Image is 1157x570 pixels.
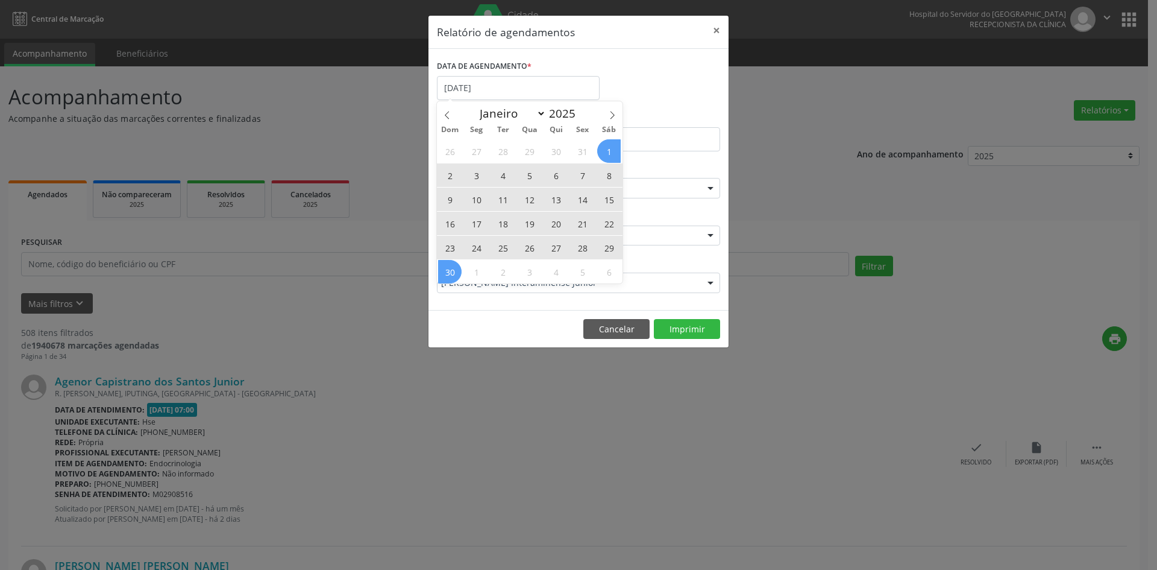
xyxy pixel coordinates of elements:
[438,188,462,211] span: Novembro 9, 2025
[463,126,490,134] span: Seg
[582,127,720,151] input: Selecione o horário final
[518,212,541,235] span: Novembro 19, 2025
[569,126,596,134] span: Sex
[474,105,546,122] select: Month
[571,139,594,163] span: Outubro 31, 2025
[571,236,594,259] span: Novembro 28, 2025
[491,236,515,259] span: Novembro 25, 2025
[491,163,515,187] span: Novembro 4, 2025
[465,188,488,211] span: Novembro 10, 2025
[546,106,586,121] input: Year
[491,139,515,163] span: Outubro 28, 2025
[518,163,541,187] span: Novembro 5, 2025
[491,212,515,235] span: Novembro 18, 2025
[544,188,568,211] span: Novembro 13, 2025
[438,163,462,187] span: Novembro 2, 2025
[465,212,488,235] span: Novembro 17, 2025
[438,260,462,283] span: Novembro 30, 2025
[596,126,622,134] span: Sáb
[437,126,463,134] span: Dom
[582,109,720,127] label: ATÉ
[438,139,462,163] span: Outubro 26, 2025
[597,236,621,259] span: Novembro 29, 2025
[543,126,569,134] span: Qui
[571,188,594,211] span: Novembro 14, 2025
[654,319,720,340] button: Imprimir
[518,260,541,283] span: Dezembro 3, 2025
[518,236,541,259] span: Novembro 26, 2025
[544,163,568,187] span: Novembro 6, 2025
[544,139,568,163] span: Outubro 30, 2025
[465,163,488,187] span: Novembro 3, 2025
[465,236,488,259] span: Novembro 24, 2025
[518,139,541,163] span: Outubro 29, 2025
[544,212,568,235] span: Novembro 20, 2025
[437,76,600,100] input: Selecione uma data ou intervalo
[597,188,621,211] span: Novembro 15, 2025
[571,163,594,187] span: Novembro 7, 2025
[465,139,488,163] span: Outubro 27, 2025
[583,319,650,340] button: Cancelar
[571,260,594,283] span: Dezembro 5, 2025
[544,260,568,283] span: Dezembro 4, 2025
[518,188,541,211] span: Novembro 12, 2025
[544,236,568,259] span: Novembro 27, 2025
[437,24,575,40] h5: Relatório de agendamentos
[438,236,462,259] span: Novembro 23, 2025
[597,212,621,235] span: Novembro 22, 2025
[491,188,515,211] span: Novembro 11, 2025
[490,126,516,134] span: Ter
[516,126,543,134] span: Qua
[597,260,621,283] span: Dezembro 6, 2025
[438,212,462,235] span: Novembro 16, 2025
[704,16,729,45] button: Close
[491,260,515,283] span: Dezembro 2, 2025
[571,212,594,235] span: Novembro 21, 2025
[597,163,621,187] span: Novembro 8, 2025
[597,139,621,163] span: Novembro 1, 2025
[437,57,531,76] label: DATA DE AGENDAMENTO
[465,260,488,283] span: Dezembro 1, 2025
